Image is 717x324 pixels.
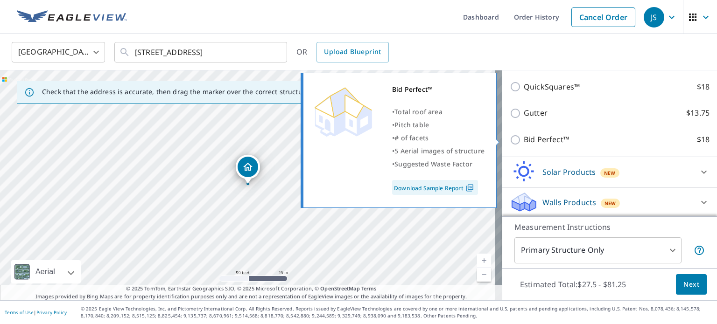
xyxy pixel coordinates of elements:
[676,274,707,295] button: Next
[17,10,127,24] img: EV Logo
[697,134,710,145] p: $18
[12,39,105,65] div: [GEOGRAPHIC_DATA]
[513,274,634,295] p: Estimated Total: $27.5 - $81.25
[320,285,359,292] a: OpenStreetMap
[524,134,569,145] p: Bid Perfect™
[542,197,596,208] p: Walls Products
[392,145,485,158] div: •
[5,310,67,315] p: |
[11,260,81,283] div: Aerial
[5,309,34,316] a: Terms of Use
[464,184,476,192] img: Pdf Icon
[81,305,712,319] p: © 2025 Eagle View Technologies, Inc. and Pictometry International Corp. All Rights Reserved. Repo...
[697,81,710,93] p: $18
[392,118,485,131] div: •
[510,161,710,183] div: Solar ProductsNew
[36,309,67,316] a: Privacy Policy
[324,46,381,58] span: Upload Blueprint
[542,166,596,178] p: Solar Products
[236,155,260,184] div: Dropped pin, building 1, Residential property, 6 Wickby Ct Simpsonville, SC 29680
[477,254,491,268] a: Current Level 19, Zoom In
[392,180,478,195] a: Download Sample Report
[361,285,377,292] a: Terms
[683,279,699,290] span: Next
[514,221,705,233] p: Measurement Instructions
[310,83,376,139] img: Premium
[524,81,580,93] p: QuickSquares™
[686,107,710,119] p: $13.75
[42,88,311,96] p: Check that the address is accurate, then drag the marker over the correct structure.
[394,120,429,129] span: Pitch table
[392,105,485,118] div: •
[392,83,485,96] div: Bid Perfect™
[33,260,58,283] div: Aerial
[316,42,388,62] a: Upload Blueprint
[126,285,377,293] span: © 2025 TomTom, Earthstar Geographics SIO, © 2025 Microsoft Corporation, ©
[296,42,389,62] div: OR
[392,158,485,171] div: •
[392,131,485,145] div: •
[514,237,682,263] div: Primary Structure Only
[604,169,616,177] span: New
[394,146,485,155] span: 5 Aerial images of structure
[394,133,429,142] span: # of facets
[510,191,710,214] div: Walls ProductsNew
[694,245,705,256] span: Your report will include only the primary structure on the property. For example, a detached gara...
[571,7,635,27] a: Cancel Order
[644,7,664,28] div: JS
[394,107,443,116] span: Total roof area
[605,200,616,207] span: New
[524,107,548,119] p: Gutter
[135,39,268,65] input: Search by address or latitude-longitude
[394,159,472,168] span: Suggested Waste Factor
[477,268,491,282] a: Current Level 19, Zoom Out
